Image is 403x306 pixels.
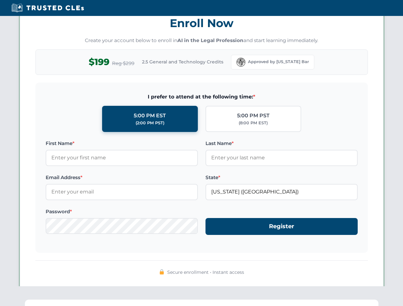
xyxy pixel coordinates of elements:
[205,174,358,181] label: State
[46,174,198,181] label: Email Address
[237,112,270,120] div: 5:00 PM PST
[35,37,368,44] p: Create your account below to enroll in and start learning immediately.
[46,150,198,166] input: Enter your first name
[177,37,243,43] strong: AI in the Legal Profession
[205,140,358,147] label: Last Name
[46,184,198,200] input: Enter your email
[46,93,358,101] span: I prefer to attend at the following time:
[35,13,368,33] h3: Enroll Now
[142,58,223,65] span: 2.5 General and Technology Credits
[112,60,134,67] span: Reg $299
[134,112,166,120] div: 5:00 PM EST
[236,58,245,67] img: Florida Bar
[46,140,198,147] label: First Name
[248,59,309,65] span: Approved by [US_STATE] Bar
[205,184,358,200] input: Florida (FL)
[136,120,164,126] div: (2:00 PM PST)
[167,269,244,276] span: Secure enrollment • Instant access
[46,208,198,215] label: Password
[205,218,358,235] button: Register
[89,55,109,69] span: $199
[10,3,86,13] img: Trusted CLEs
[159,269,164,274] img: 🔒
[205,150,358,166] input: Enter your last name
[239,120,268,126] div: (8:00 PM EST)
